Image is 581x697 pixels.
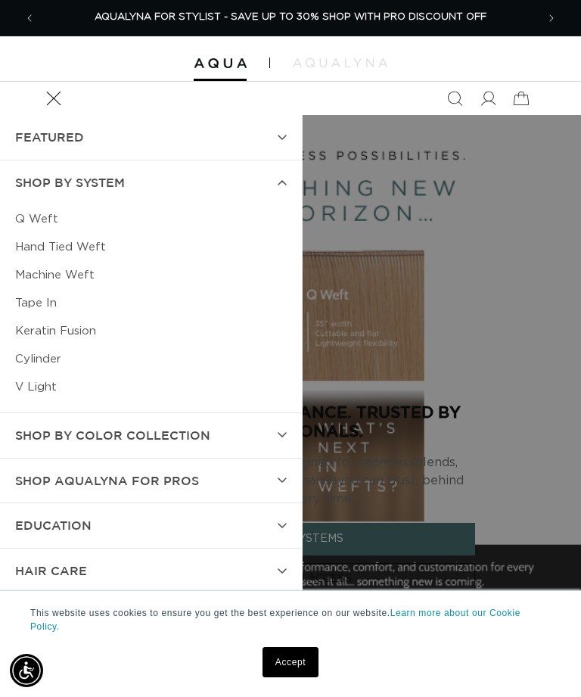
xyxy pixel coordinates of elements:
[15,470,199,492] span: Shop AquaLyna for Pros
[95,12,486,22] span: AQUALYNA FOR STYLIST - SAVE UP TO 30% SHOP WITH PRO DISCOUNT OFF
[13,2,46,35] button: Previous announcement
[15,560,87,582] span: hAIR CARE
[535,2,568,35] button: Next announcement
[15,261,287,289] a: Machine Weft
[15,289,287,317] a: Tape In
[10,654,43,687] div: Accessibility Menu
[30,606,551,633] p: This website uses cookies to ensure you get the best experience on our website.
[293,58,387,67] img: aqualyna.com
[505,624,581,697] iframe: Chat Widget
[15,172,125,194] span: SHOP BY SYSTEM
[194,58,247,69] img: Aqua Hair Extensions
[15,373,287,401] a: V Light
[15,126,84,148] span: FEATURED
[438,82,471,115] summary: Search
[15,317,287,345] a: Keratin Fusion
[37,82,70,115] summary: Menu
[263,647,318,677] a: Accept
[15,233,287,261] a: Hand Tied Weft
[15,515,92,537] span: EDUCATION
[15,205,287,233] a: Q Weft
[15,345,287,373] a: Cylinder
[15,425,210,447] span: Shop by Color Collection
